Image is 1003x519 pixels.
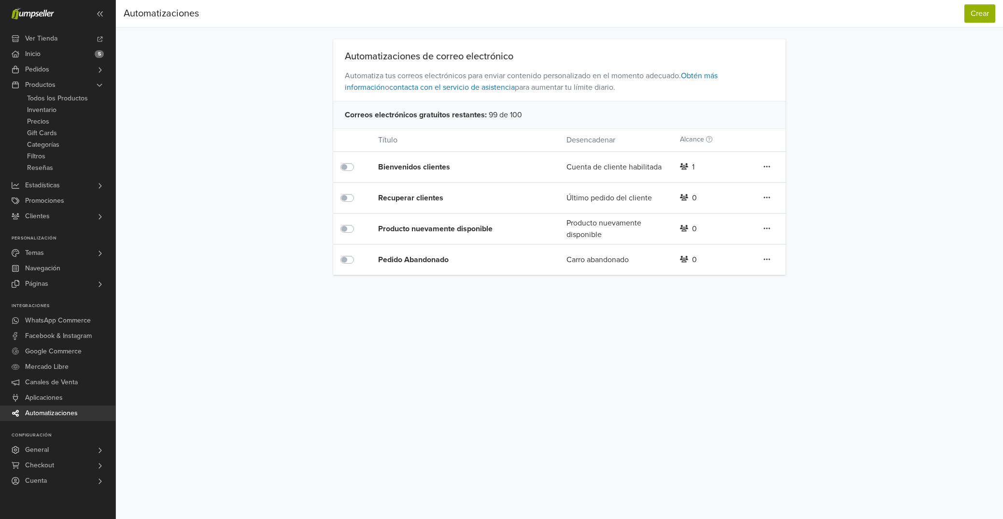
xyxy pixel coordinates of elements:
[692,254,697,266] div: 0
[389,83,515,92] a: contacta con el servicio de asistencia
[25,46,41,62] span: Inicio
[25,77,56,93] span: Productos
[25,442,49,458] span: General
[25,406,78,421] span: Automatizaciones
[25,178,60,193] span: Estadísticas
[25,276,48,292] span: Páginas
[692,161,694,173] div: 1
[371,134,559,146] div: Título
[27,104,57,116] span: Inventario
[25,261,60,276] span: Navegación
[25,313,91,328] span: WhatsApp Commerce
[12,236,115,241] p: Personalización
[25,458,54,473] span: Checkout
[12,303,115,309] p: Integraciones
[559,254,672,266] div: Carro abandonado
[964,4,995,23] button: Crear
[692,192,697,204] div: 0
[559,134,672,146] div: Desencadenar
[559,217,672,240] div: Producto nuevamente disponible
[378,161,529,173] div: Bienvenidos clientes
[333,101,786,128] div: 99 de 100
[378,254,529,266] div: Pedido Abandonado
[559,161,672,173] div: Cuenta de cliente habilitada
[333,51,786,62] div: Automatizaciones de correo electrónico
[27,93,88,104] span: Todos los Productos
[378,192,529,204] div: Recuperar clientes
[27,151,45,162] span: Filtros
[124,4,199,23] div: Automatizaciones
[25,390,63,406] span: Aplicaciones
[345,109,487,121] span: Correos electrónicos gratuitos restantes :
[27,162,53,174] span: Reseñas
[25,62,49,77] span: Pedidos
[680,134,712,145] label: Alcance
[25,31,57,46] span: Ver Tienda
[27,116,49,127] span: Precios
[27,139,59,151] span: Categorías
[25,375,78,390] span: Canales de Venta
[95,50,104,58] span: 5
[692,223,697,235] div: 0
[27,127,57,139] span: Gift Cards
[559,192,672,204] div: Último pedido del cliente
[333,62,786,101] span: Automatiza tus correos electrónicos para enviar contenido personalizado en el momento adecuado. o...
[25,473,47,489] span: Cuenta
[25,359,69,375] span: Mercado Libre
[25,193,64,209] span: Promociones
[25,328,92,344] span: Facebook & Instagram
[25,344,82,359] span: Google Commerce
[25,209,50,224] span: Clientes
[25,245,44,261] span: Temas
[12,433,115,438] p: Configuración
[378,223,529,235] div: Producto nuevamente disponible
